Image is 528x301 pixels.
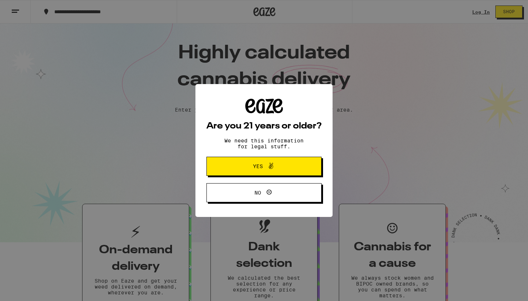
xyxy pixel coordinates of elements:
[4,5,53,11] span: Hi. Need any help?
[206,157,322,176] button: Yes
[218,138,310,149] p: We need this information for legal stuff.
[253,164,263,169] span: Yes
[254,190,261,195] span: No
[206,122,322,131] h2: Are you 21 years or older?
[206,183,322,202] button: No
